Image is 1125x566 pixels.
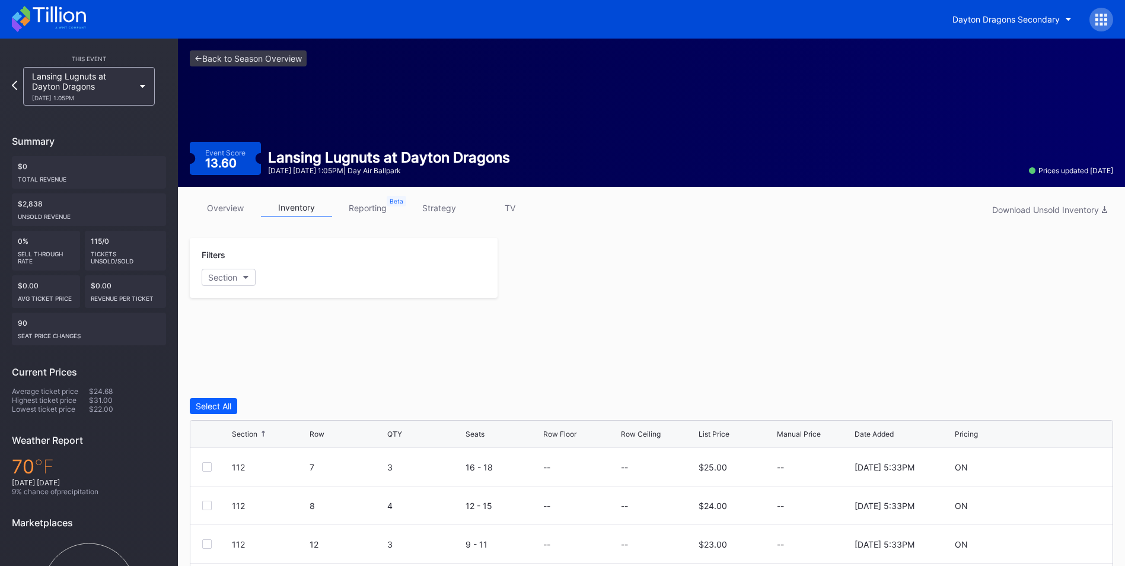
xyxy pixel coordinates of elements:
div: ON [955,501,968,511]
div: 4 [387,501,462,511]
div: Dayton Dragons Secondary [952,14,1060,24]
div: 112 [232,501,307,511]
div: Highest ticket price [12,396,89,405]
a: inventory [261,199,332,217]
button: Section [202,269,256,286]
div: 3 [387,462,462,472]
a: strategy [403,199,474,217]
div: $0 [12,156,166,189]
div: 90 [12,313,166,345]
div: [DATE] 5:33PM [855,462,914,472]
div: -- [543,539,550,549]
div: [DATE] 5:33PM [855,501,914,511]
div: 112 [232,462,307,472]
div: Event Score [205,148,246,157]
div: 12 [310,539,384,549]
div: Row Ceiling [621,430,661,438]
div: Section [208,272,237,282]
div: 9 % chance of precipitation [12,487,166,496]
div: 70 [12,455,166,478]
div: $0.00 [85,275,167,308]
div: 13.60 [205,157,240,169]
div: Select All [196,401,231,411]
div: Avg ticket price [18,290,74,302]
div: 16 - 18 [466,462,540,472]
div: Manual Price [777,430,821,438]
div: 115/0 [85,231,167,271]
div: 8 [310,501,384,511]
div: Average ticket price [12,387,89,396]
div: Tickets Unsold/Sold [91,246,161,265]
div: -- [621,501,628,511]
div: ON [955,539,968,549]
div: Weather Report [12,434,166,446]
div: ON [955,462,968,472]
div: Section [232,430,257,438]
div: 3 [387,539,462,549]
a: overview [190,199,261,217]
div: -- [543,462,550,472]
a: TV [474,199,546,217]
div: 112 [232,539,307,549]
button: Select All [190,398,237,414]
div: $24.68 [89,387,166,396]
div: $22.00 [89,405,166,414]
div: $0.00 [12,275,80,308]
div: $24.00 [699,501,727,511]
div: QTY [387,430,402,438]
a: <-Back to Season Overview [190,50,307,66]
div: Marketplaces [12,517,166,529]
div: $31.00 [89,396,166,405]
div: 0% [12,231,80,271]
div: [DATE] [DATE] 1:05PM | Day Air Ballpark [268,166,510,175]
div: Seats [466,430,485,438]
div: Prices updated [DATE] [1029,166,1113,175]
div: Sell Through Rate [18,246,74,265]
div: [DATE] [DATE] [12,478,166,487]
div: -- [621,539,628,549]
div: [DATE] 5:33PM [855,539,914,549]
div: -- [777,539,852,549]
button: Download Unsold Inventory [986,202,1113,218]
div: Current Prices [12,366,166,378]
div: -- [777,501,852,511]
div: Summary [12,135,166,147]
div: -- [777,462,852,472]
div: -- [621,462,628,472]
div: Row Floor [543,430,576,438]
div: Download Unsold Inventory [992,205,1107,215]
div: $25.00 [699,462,727,472]
div: [DATE] 1:05PM [32,94,134,101]
div: Pricing [955,430,978,438]
span: ℉ [34,455,54,478]
div: 7 [310,462,384,472]
div: 12 - 15 [466,501,540,511]
div: Lowest ticket price [12,405,89,414]
div: $2,838 [12,193,166,226]
div: Unsold Revenue [18,208,160,220]
div: List Price [699,430,729,438]
div: This Event [12,55,166,62]
div: -- [543,501,550,511]
div: $23.00 [699,539,727,549]
a: reporting [332,199,403,217]
div: Filters [202,250,486,260]
div: Lansing Lugnuts at Dayton Dragons [268,149,510,166]
div: Revenue per ticket [91,290,161,302]
div: Lansing Lugnuts at Dayton Dragons [32,71,134,101]
div: seat price changes [18,327,160,339]
div: Date Added [855,430,894,438]
div: Total Revenue [18,171,160,183]
div: Row [310,430,324,438]
button: Dayton Dragons Secondary [944,8,1081,30]
div: 9 - 11 [466,539,540,549]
